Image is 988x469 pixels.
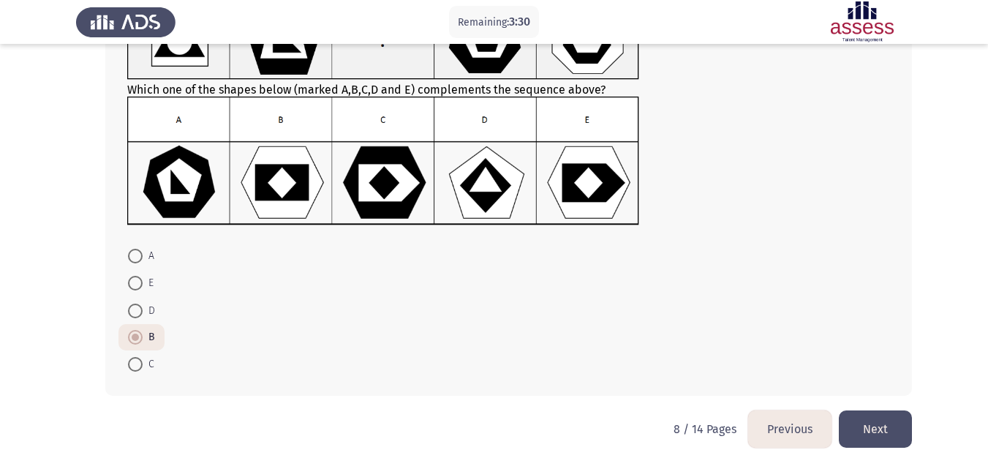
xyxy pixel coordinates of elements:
span: D [143,302,155,320]
p: 8 / 14 Pages [674,422,736,436]
span: C [143,356,154,373]
span: A [143,247,154,265]
img: Assessment logo of ASSESS Focus 6 Module Assessment (EN/AR) [812,1,912,42]
button: load next page [839,410,912,448]
span: B [143,329,155,346]
span: E [143,274,154,292]
p: Remaining: [458,13,530,31]
span: 3:30 [509,15,530,29]
img: NjJmYWRkZjctY2RkMS00MWM2LTk4YmQtNjBkYTdkNjczYzZmMTY0NTYzNjc1NzM2OA==.png [127,97,639,225]
img: Assess Talent Management logo [76,1,176,42]
button: load previous page [748,410,831,448]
